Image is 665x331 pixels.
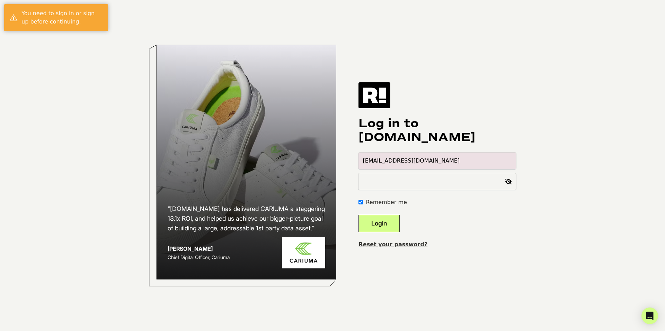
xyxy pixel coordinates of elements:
input: Email [358,153,516,169]
span: Chief Digital Officer, Cariuma [168,254,230,260]
img: Retention.com [358,82,390,108]
button: Login [358,215,400,232]
strong: [PERSON_NAME] [168,245,213,252]
div: You need to sign in or sign up before continuing. [21,9,103,26]
a: Reset your password? [358,241,427,248]
h2: “[DOMAIN_NAME] has delivered CARIUMA a staggering 13.1x ROI, and helped us achieve our bigger-pic... [168,204,326,233]
img: Cariuma [282,237,325,269]
label: Remember me [366,198,407,206]
h1: Log in to [DOMAIN_NAME] [358,117,516,144]
div: Open Intercom Messenger [641,307,658,324]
